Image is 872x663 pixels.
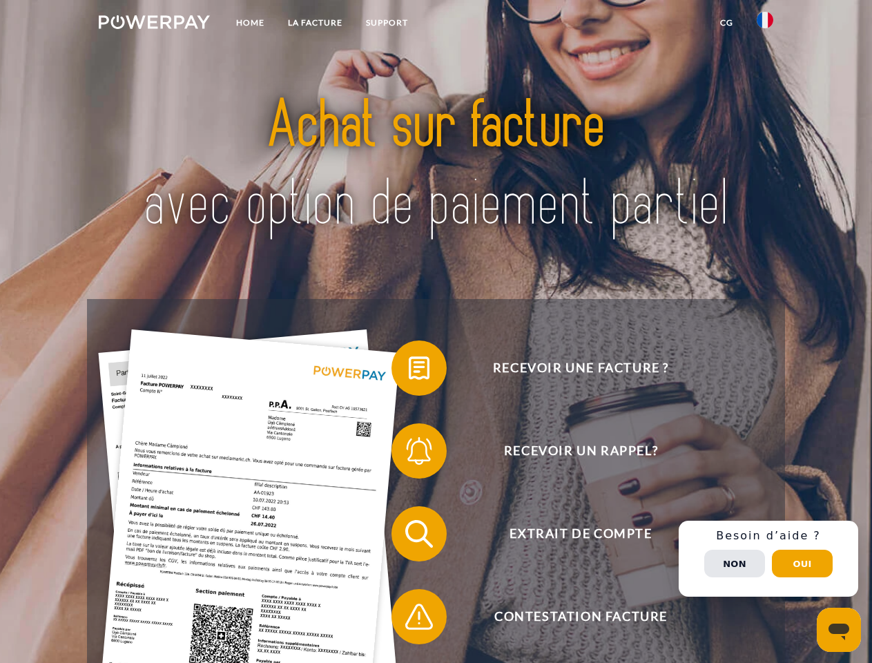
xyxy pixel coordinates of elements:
a: CG [708,10,745,35]
img: qb_bell.svg [402,434,436,468]
img: fr [757,12,773,28]
button: Recevoir un rappel? [391,423,750,479]
iframe: Bouton de lancement de la fenêtre de messagerie [817,608,861,652]
img: qb_search.svg [402,517,436,551]
button: Contestation Facture [391,589,750,644]
a: LA FACTURE [276,10,354,35]
span: Recevoir un rappel? [411,423,750,479]
span: Contestation Facture [411,589,750,644]
div: Schnellhilfe [679,521,858,597]
h3: Besoin d’aide ? [687,529,850,543]
span: Extrait de compte [411,506,750,561]
span: Recevoir une facture ? [411,340,750,396]
a: Home [224,10,276,35]
button: Oui [772,550,833,577]
img: logo-powerpay-white.svg [99,15,210,29]
button: Non [704,550,765,577]
img: qb_warning.svg [402,599,436,634]
img: title-powerpay_fr.svg [132,66,740,265]
button: Extrait de compte [391,506,750,561]
button: Recevoir une facture ? [391,340,750,396]
a: Support [354,10,420,35]
img: qb_bill.svg [402,351,436,385]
